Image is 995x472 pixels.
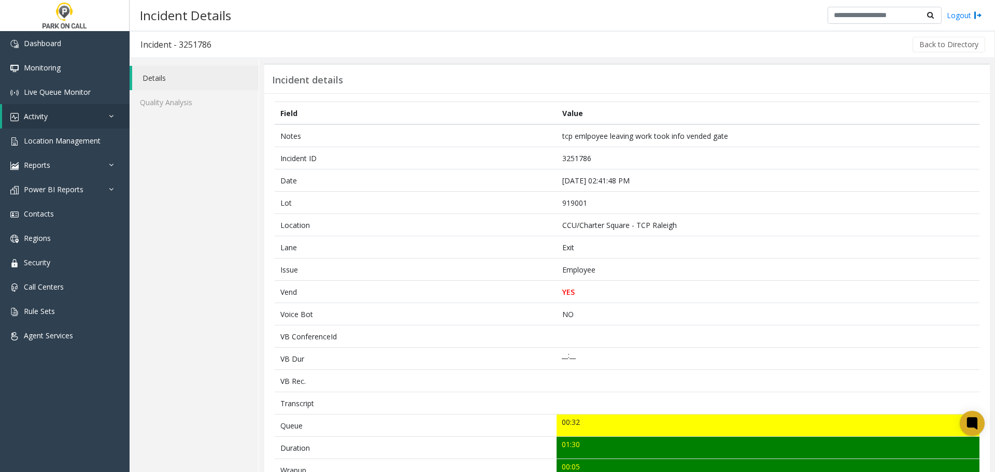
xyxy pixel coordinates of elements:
img: 'icon' [10,332,19,340]
img: 'icon' [10,186,19,194]
td: Issue [275,259,557,281]
span: Call Centers [24,282,64,292]
p: YES [562,287,974,297]
span: Monitoring [24,63,61,73]
img: 'icon' [10,162,19,170]
span: Regions [24,233,51,243]
img: 'icon' [10,64,19,73]
td: Exit [557,236,979,259]
img: 'icon' [10,210,19,219]
span: Power BI Reports [24,184,83,194]
td: Lane [275,236,557,259]
td: VB Dur [275,348,557,370]
span: Rule Sets [24,306,55,316]
td: Notes [275,124,557,147]
h3: Incident details [272,75,343,86]
img: 'icon' [10,308,19,316]
img: 'icon' [10,113,19,121]
a: Quality Analysis [130,90,259,115]
img: 'icon' [10,40,19,48]
td: Incident ID [275,147,557,169]
span: Location Management [24,136,101,146]
img: 'icon' [10,235,19,243]
td: Queue [275,414,557,437]
td: Voice Bot [275,303,557,325]
a: Logout [947,10,982,21]
td: 919001 [557,192,979,214]
a: Details [132,66,259,90]
th: Value [557,102,979,125]
span: Activity [24,111,48,121]
span: Live Queue Monitor [24,87,91,97]
td: Location [275,214,557,236]
span: Dashboard [24,38,61,48]
a: Activity [2,104,130,128]
h3: Incident Details [135,3,236,28]
span: Reports [24,160,50,170]
p: NO [562,309,974,320]
img: 'icon' [10,137,19,146]
td: 3251786 [557,147,979,169]
button: Back to Directory [913,37,985,52]
td: Vend [275,281,557,303]
th: Field [275,102,557,125]
td: 00:32 [557,414,979,437]
td: __:__ [557,348,979,370]
td: Lot [275,192,557,214]
td: Date [275,169,557,192]
h3: Incident - 3251786 [130,33,222,56]
img: 'icon' [10,259,19,267]
img: 'icon' [10,283,19,292]
img: logout [974,10,982,21]
td: CCU/Charter Square - TCP Raleigh [557,214,979,236]
span: Contacts [24,209,54,219]
span: Agent Services [24,331,73,340]
td: VB ConferenceId [275,325,557,348]
td: [DATE] 02:41:48 PM [557,169,979,192]
td: Duration [275,437,557,459]
img: 'icon' [10,89,19,97]
td: Employee [557,259,979,281]
td: tcp emlpoyee leaving work took info vended gate [557,124,979,147]
span: Security [24,258,50,267]
td: VB Rec. [275,370,557,392]
td: 01:30 [557,437,979,459]
td: Transcript [275,392,557,414]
